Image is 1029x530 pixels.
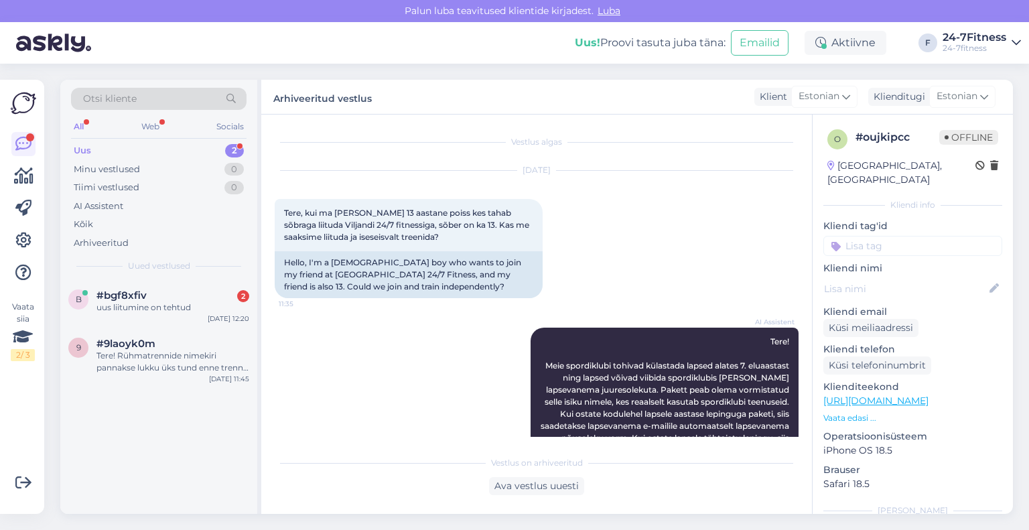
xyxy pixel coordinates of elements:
span: Tere! Meie spordiklubi tohivad külastada lapsed alates 7. eluaastast ning lapsed võivad viibida s... [541,336,791,467]
div: Proovi tasuta juba täna: [575,35,726,51]
span: b [76,294,82,304]
label: Arhiveeritud vestlus [273,88,372,106]
div: Tiimi vestlused [74,181,139,194]
div: 0 [224,181,244,194]
div: 2 [225,144,244,157]
span: 11:35 [279,299,329,309]
button: Emailid [731,30,788,56]
div: Hello, I'm a [DEMOGRAPHIC_DATA] boy who wants to join my friend at [GEOGRAPHIC_DATA] 24/7 Fitness... [275,251,543,298]
p: Safari 18.5 [823,477,1002,491]
div: Kõik [74,218,93,231]
a: 24-7Fitness24-7fitness [943,32,1021,54]
span: Estonian [937,89,977,104]
span: #9laoyk0m [96,338,155,350]
span: Tere, kui ma [PERSON_NAME] 13 aastane poiss kes tahab sõbraga liituda Viljandi 24/7 fitnessiga, s... [284,208,531,242]
p: Kliendi nimi [823,261,1002,275]
div: AI Assistent [74,200,123,213]
div: [DATE] [275,164,799,176]
p: Brauser [823,463,1002,477]
div: Socials [214,118,247,135]
div: # oujkipcc [855,129,939,145]
input: Lisa nimi [824,281,987,296]
div: 24-7Fitness [943,32,1006,43]
p: iPhone OS 18.5 [823,444,1002,458]
div: [PERSON_NAME] [823,505,1002,517]
div: [DATE] 12:20 [208,314,249,324]
span: Estonian [799,89,839,104]
div: Klient [754,90,787,104]
span: Otsi kliente [83,92,137,106]
div: Vestlus algas [275,136,799,148]
div: Ava vestlus uuesti [489,477,584,495]
div: All [71,118,86,135]
b: Uus! [575,36,600,49]
span: AI Assistent [744,317,795,327]
span: Uued vestlused [128,260,190,272]
div: Küsi meiliaadressi [823,319,918,337]
p: Klienditeekond [823,380,1002,394]
div: 2 [237,290,249,302]
p: Kliendi email [823,305,1002,319]
p: Kliendi telefon [823,342,1002,356]
span: Offline [939,130,998,145]
input: Lisa tag [823,236,1002,256]
div: Kliendi info [823,199,1002,211]
div: uus liitumine on tehtud [96,302,249,314]
span: Vestlus on arhiveeritud [491,457,583,469]
a: [URL][DOMAIN_NAME] [823,395,929,407]
div: 24-7fitness [943,43,1006,54]
span: o [834,134,841,144]
div: F [918,34,937,52]
div: Arhiveeritud [74,237,129,250]
div: 2 / 3 [11,349,35,361]
div: [GEOGRAPHIC_DATA], [GEOGRAPHIC_DATA] [827,159,975,187]
div: Minu vestlused [74,163,140,176]
p: Operatsioonisüsteem [823,429,1002,444]
div: Web [139,118,162,135]
div: Uus [74,144,91,157]
div: Vaata siia [11,301,35,361]
span: #bgf8xfiv [96,289,147,302]
div: Tere! Rühmatrennide nimekiri pannakse lukku üks tund enne trenni toimumist. Kui trenni alguseni o... [96,350,249,374]
div: 0 [224,163,244,176]
p: Kliendi tag'id [823,219,1002,233]
span: Luba [594,5,624,17]
div: Klienditugi [868,90,925,104]
div: Küsi telefoninumbrit [823,356,931,375]
div: Aktiivne [805,31,886,55]
div: [DATE] 11:45 [209,374,249,384]
img: Askly Logo [11,90,36,116]
p: Vaata edasi ... [823,412,1002,424]
span: 9 [76,342,81,352]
